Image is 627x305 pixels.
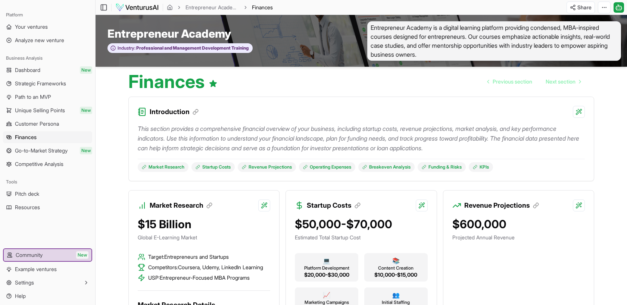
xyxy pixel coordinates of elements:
[3,188,92,200] a: Pitch deck
[148,253,229,261] span: Target: Entrepreneurs and Startups
[3,176,92,188] div: Tools
[128,73,218,91] h1: Finances
[323,290,330,299] span: 📈
[15,147,68,154] span: Go-to-Market Strategy
[378,265,414,271] span: Content Creation
[15,66,40,74] span: Dashboard
[3,290,92,302] a: Help
[150,200,212,211] h3: Market Research
[80,107,92,114] span: New
[469,162,493,172] a: KPIs
[3,64,92,76] a: DashboardNew
[3,91,92,103] a: Path to an MVP
[15,120,59,128] span: Customer Persona
[3,158,92,170] a: Competitive Analysis
[3,104,92,116] a: Unique Selling PointsNew
[3,131,92,143] a: Finances
[138,162,188,172] a: Market Research
[3,34,92,46] a: Analyze new venture
[304,271,349,279] span: $20,000-$30,000
[167,4,273,11] nav: breadcrumb
[115,3,159,12] img: logo
[577,4,592,11] span: Share
[15,204,40,211] span: Resources
[191,162,235,172] a: Startup Costs
[3,9,92,21] div: Platform
[15,133,37,141] span: Finances
[15,279,34,286] span: Settings
[3,263,92,275] a: Example ventures
[138,234,270,241] p: Global E-Learning Market
[148,274,250,282] span: USP: Entrepreneur-Focused MBA Programs
[15,93,51,101] span: Path to an MVP
[392,256,400,265] span: 📚
[418,162,466,172] a: Funding & Risks
[15,107,65,114] span: Unique Selling Points
[3,118,92,130] a: Customer Persona
[323,256,330,265] span: 💻
[374,271,417,279] span: $10,000-$15,000
[452,234,585,241] p: Projected Annual Revenue
[540,74,587,89] a: Go to next page
[238,162,296,172] a: Revenue Projections
[481,74,587,89] nav: pagination
[295,234,427,241] p: Estimated Total Startup Cost
[107,27,231,40] span: Entrepreneur Academy
[3,21,92,33] a: Your ventures
[307,200,361,211] h3: Startup Costs
[15,265,57,273] span: Example ventures
[15,160,63,168] span: Competitive Analysis
[138,124,585,153] p: This section provides a comprehensive financial overview of your business, including startup cost...
[546,78,575,85] span: Next section
[299,162,355,172] a: Operating Expenses
[107,43,253,53] button: Industry:Professional and Management Development Training
[252,4,273,11] span: Finances
[295,217,427,231] div: $50,000-$70,000
[15,80,66,87] span: Strategic Frameworks
[358,162,415,172] a: Breakeven Analysis
[493,78,532,85] span: Previous section
[118,45,135,51] span: Industry:
[16,251,43,259] span: Community
[367,21,621,61] span: Entrepreneur Academy is a digital learning platform providing condensed, MBA-inspired courses des...
[3,78,92,89] a: Strategic Frameworks
[185,4,239,11] a: Entrepreneur Academy
[392,290,400,299] span: 👥
[481,74,538,89] a: Go to previous page
[3,145,92,157] a: Go-to-Market StrategyNew
[135,45,249,51] span: Professional and Management Development Training
[150,107,199,117] h3: Introduction
[4,249,91,261] a: CommunityNew
[80,66,92,74] span: New
[80,147,92,154] span: New
[15,37,64,44] span: Analyze new venture
[252,4,273,10] span: Finances
[464,200,539,211] h3: Revenue Projections
[15,190,39,198] span: Pitch deck
[452,217,585,231] div: $600,000
[15,292,26,300] span: Help
[567,1,595,13] button: Share
[148,264,263,271] span: Competitors: Coursera, Udemy, LinkedIn Learning
[3,201,92,213] a: Resources
[3,277,92,289] button: Settings
[76,251,88,259] span: New
[3,52,92,64] div: Business Analysis
[15,23,48,31] span: Your ventures
[138,217,270,231] div: $15 Billion
[304,265,349,271] span: Platform Development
